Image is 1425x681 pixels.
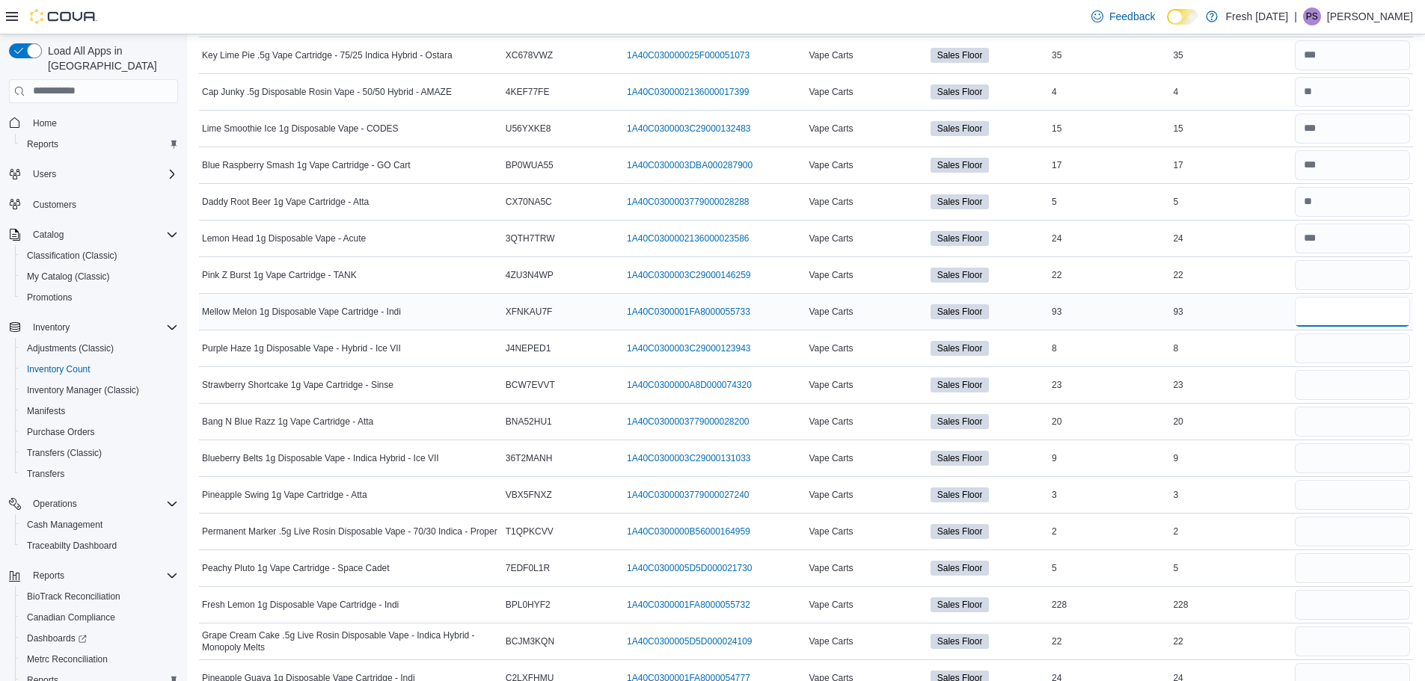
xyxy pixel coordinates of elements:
a: 1A40C0300003C29000146259 [627,269,751,281]
div: 20 [1170,413,1291,431]
span: Traceabilty Dashboard [27,540,117,552]
span: BCJM3KQN [506,635,554,647]
span: Feedback [1109,9,1155,24]
div: 8 [1049,339,1170,357]
span: Sales Floor [937,561,983,575]
a: Dashboards [15,628,184,649]
a: 1A40C0300005D5D000021730 [627,562,752,574]
span: Purple Haze 1g Disposable Vape - Hybrid - Ice VII [202,342,401,354]
span: Users [27,165,178,183]
a: 1A40C0300002136000023586 [627,232,750,244]
a: 1A40C0300003779000028200 [627,416,750,428]
span: Sales Floor [937,305,983,318]
a: Inventory Manager (Classic) [21,381,145,399]
span: Inventory Count [27,363,91,375]
button: Canadian Compliance [15,607,184,628]
span: Sales Floor [937,635,983,648]
span: Sales Floor [937,122,983,135]
button: Manifests [15,401,184,422]
span: Canadian Compliance [21,608,178,626]
a: Metrc Reconciliation [21,650,114,668]
div: 15 [1170,120,1291,138]
span: Fresh Lemon 1g Disposable Vape Cartridge - Indi [202,599,399,611]
a: Canadian Compliance [21,608,121,626]
button: Classification (Classic) [15,245,184,266]
a: 1A40C0300003DBA000287900 [627,159,753,171]
div: 5 [1170,193,1291,211]
a: Customers [27,196,82,214]
span: Vape Carts [809,526,853,537]
div: 2 [1170,523,1291,540]
a: 1A40C0300003779000028288 [627,196,750,208]
span: Sales Floor [931,121,990,136]
button: Customers [3,194,184,215]
span: Reports [27,138,58,150]
div: 3 [1049,486,1170,504]
a: Cash Management [21,516,108,534]
a: Traceabilty Dashboard [21,537,123,555]
button: Promotions [15,287,184,308]
button: Cash Management [15,514,184,535]
button: Inventory [27,318,76,336]
span: Transfers [21,465,178,483]
span: Inventory Manager (Classic) [27,384,139,396]
button: Operations [3,493,184,514]
div: 228 [1170,596,1291,614]
span: Sales Floor [937,488,983,502]
span: J4NEPED1 [506,342,551,354]
span: Load All Apps in [GEOGRAPHIC_DATA] [42,43,178,73]
button: Transfers [15,463,184,484]
a: BioTrack Reconciliation [21,588,126,605]
span: Sales Floor [931,378,990,392]
div: 35 [1049,46,1170,64]
span: BioTrack Reconciliation [21,588,178,605]
span: My Catalog (Classic) [21,268,178,286]
button: Catalog [3,224,184,245]
span: BCW7EVVT [506,379,555,391]
span: Adjustments (Classic) [21,339,178,357]
button: Reports [3,565,184,586]
div: 23 [1170,376,1291,394]
span: Transfers [27,468,64,480]
a: Reports [21,135,64,153]
div: 8 [1170,339,1291,357]
span: Daddy Root Beer 1g Vape Cartridge - Atta [202,196,369,208]
span: 4ZU3N4WP [506,269,554,281]
span: Sales Floor [937,158,983,172]
span: Sales Floor [937,598,983,611]
span: Sales Floor [931,487,990,502]
span: Promotions [21,289,178,306]
a: 1A40C0300000B56000164959 [627,526,750,537]
span: Vape Carts [809,159,853,171]
div: 17 [1049,156,1170,174]
span: XC678VWZ [506,49,553,61]
span: Users [33,168,56,180]
button: Catalog [27,226,70,244]
span: CX70NA5C [506,196,552,208]
span: Sales Floor [937,452,983,465]
div: 23 [1049,376,1170,394]
span: Vape Carts [809,232,853,244]
div: 22 [1049,632,1170,650]
img: Cova [30,9,97,24]
span: Vape Carts [809,49,853,61]
span: 3QTH7TRW [506,232,555,244]
span: Vape Carts [809,342,853,354]
a: Manifests [21,402,71,420]
p: | [1294,7,1297,25]
div: 4 [1170,83,1291,101]
a: Adjustments (Classic) [21,339,120,357]
span: Vape Carts [809,635,853,647]
button: Inventory Count [15,359,184,380]
a: Purchase Orders [21,423,101,441]
a: Feedback [1085,1,1161,31]
span: Lemon Head 1g Disposable Vape - Acute [202,232,366,244]
span: Catalog [33,229,64,241]
span: Sales Floor [931,84,990,99]
span: Dashboards [21,629,178,647]
span: BNA52HU1 [506,416,552,428]
span: Vape Carts [809,123,853,135]
a: Transfers [21,465,70,483]
p: Fresh [DATE] [1225,7,1288,25]
span: Canadian Compliance [27,611,115,623]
